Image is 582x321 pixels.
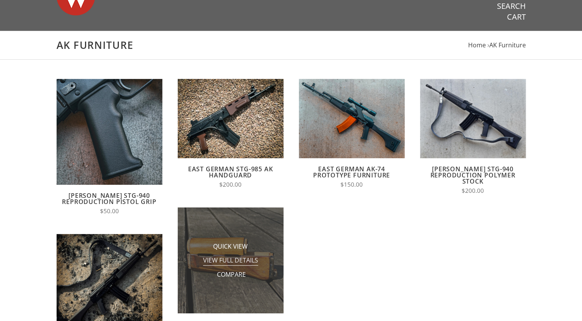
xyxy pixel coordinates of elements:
a: Cart [507,12,526,22]
span: $200.00 [462,187,484,195]
a: Home [468,41,486,49]
a: East German STG-985 AK Handguard [188,165,273,179]
a: [PERSON_NAME] STG-940 Reproduction Polymer Stock [430,165,515,186]
img: East German STG-985 AK Handguard [178,79,283,158]
span: $200.00 [219,181,242,189]
span: $150.00 [340,181,363,189]
img: Russian AK47 Handguard [178,207,283,313]
a: [PERSON_NAME] STG-940 Reproduction Pistol Grip [62,191,156,206]
span: Compare [217,270,246,280]
span: View Full Details [203,256,258,266]
img: Wieger STG-940 Reproduction Pistol Grip [57,79,162,185]
li: › [487,40,526,50]
span: Quick View [213,242,248,252]
img: Wieger STG-940 Reproduction Polymer Stock [420,79,526,158]
a: AK Furniture [489,41,526,49]
span: $50.00 [100,207,119,215]
a: View Full Details [203,256,258,264]
a: Search [497,1,526,11]
h1: AK Furniture [57,39,526,52]
a: East German AK-74 Prototype Furniture [313,165,390,179]
img: East German AK-74 Prototype Furniture [299,79,405,158]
